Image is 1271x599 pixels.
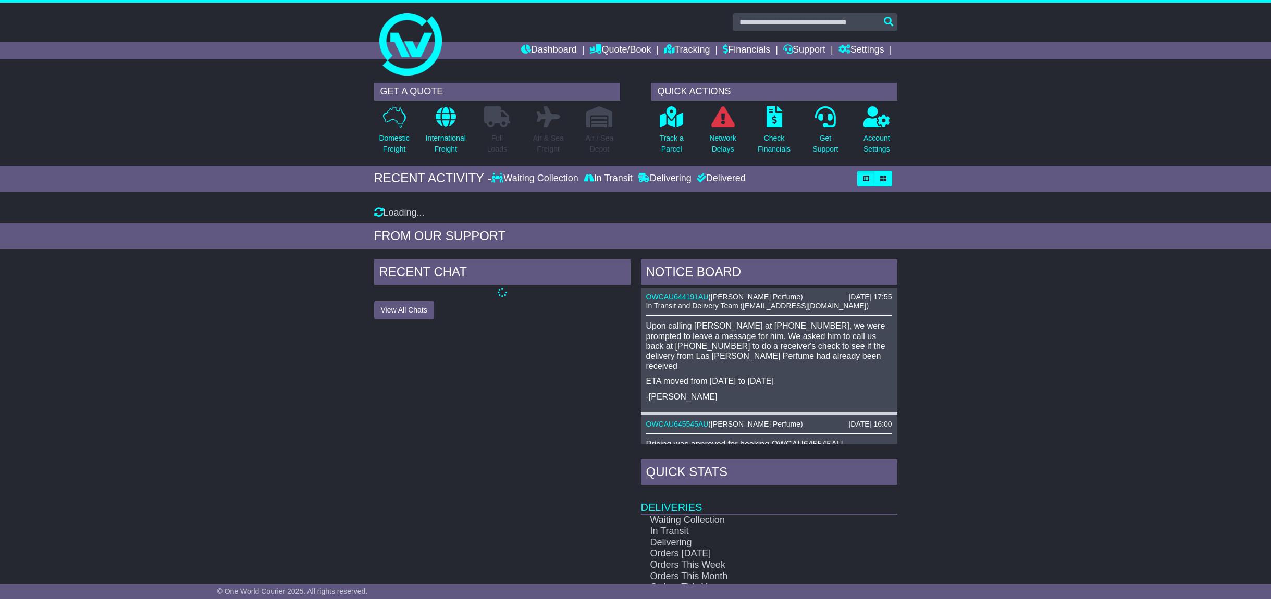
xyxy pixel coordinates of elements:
a: DomesticFreight [378,106,410,160]
div: Quick Stats [641,459,897,488]
button: View All Chats [374,301,434,319]
a: OWCAU645545AU [646,420,709,428]
div: In Transit [581,173,635,184]
td: Orders This Month [641,571,860,582]
p: Check Financials [758,133,791,155]
td: Orders This Week [641,559,860,571]
p: -[PERSON_NAME] [646,392,892,402]
a: OWCAU644191AU [646,293,709,301]
td: Waiting Collection [641,514,860,526]
a: CheckFinancials [757,106,791,160]
p: Network Delays [709,133,736,155]
td: Orders This Year [641,582,860,593]
a: Quote/Book [589,42,651,59]
a: Tracking [664,42,710,59]
a: Track aParcel [659,106,684,160]
p: Get Support [812,133,838,155]
span: © One World Courier 2025. All rights reserved. [217,587,368,595]
a: Financials [723,42,770,59]
p: Account Settings [863,133,890,155]
a: Settings [838,42,884,59]
div: ( ) [646,420,892,429]
p: ETA moved from [DATE] to [DATE] [646,376,892,386]
a: NetworkDelays [709,106,736,160]
p: Track a Parcel [660,133,684,155]
p: Air / Sea Depot [586,133,614,155]
a: Dashboard [521,42,577,59]
span: [PERSON_NAME] Perfume [711,420,800,428]
a: AccountSettings [863,106,891,160]
p: Upon calling [PERSON_NAME] at [PHONE_NUMBER], we were prompted to leave a message for him. We ask... [646,321,892,371]
div: FROM OUR SUPPORT [374,229,897,244]
td: Deliveries [641,488,897,514]
div: NOTICE BOARD [641,259,897,288]
div: GET A QUOTE [374,83,620,101]
div: RECENT ACTIVITY - [374,171,492,186]
td: In Transit [641,526,860,537]
div: RECENT CHAT [374,259,631,288]
div: Delivered [694,173,746,184]
div: ( ) [646,293,892,302]
div: Delivering [635,173,694,184]
p: Air & Sea Freight [533,133,564,155]
span: [PERSON_NAME] Perfume [711,293,800,301]
div: QUICK ACTIONS [651,83,897,101]
span: In Transit and Delivery Team ([EMAIL_ADDRESS][DOMAIN_NAME]) [646,302,869,310]
div: [DATE] 17:55 [848,293,892,302]
p: International Freight [426,133,466,155]
div: Waiting Collection [491,173,581,184]
p: Domestic Freight [379,133,409,155]
td: Delivering [641,537,860,548]
a: Support [783,42,825,59]
a: GetSupport [812,106,838,160]
div: [DATE] 16:00 [848,420,892,429]
a: InternationalFreight [425,106,466,160]
p: Pricing was approved for booking OWCAU645545AU. [646,439,892,449]
p: Full Loads [484,133,510,155]
td: Orders [DATE] [641,548,860,559]
div: Loading... [374,207,897,219]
